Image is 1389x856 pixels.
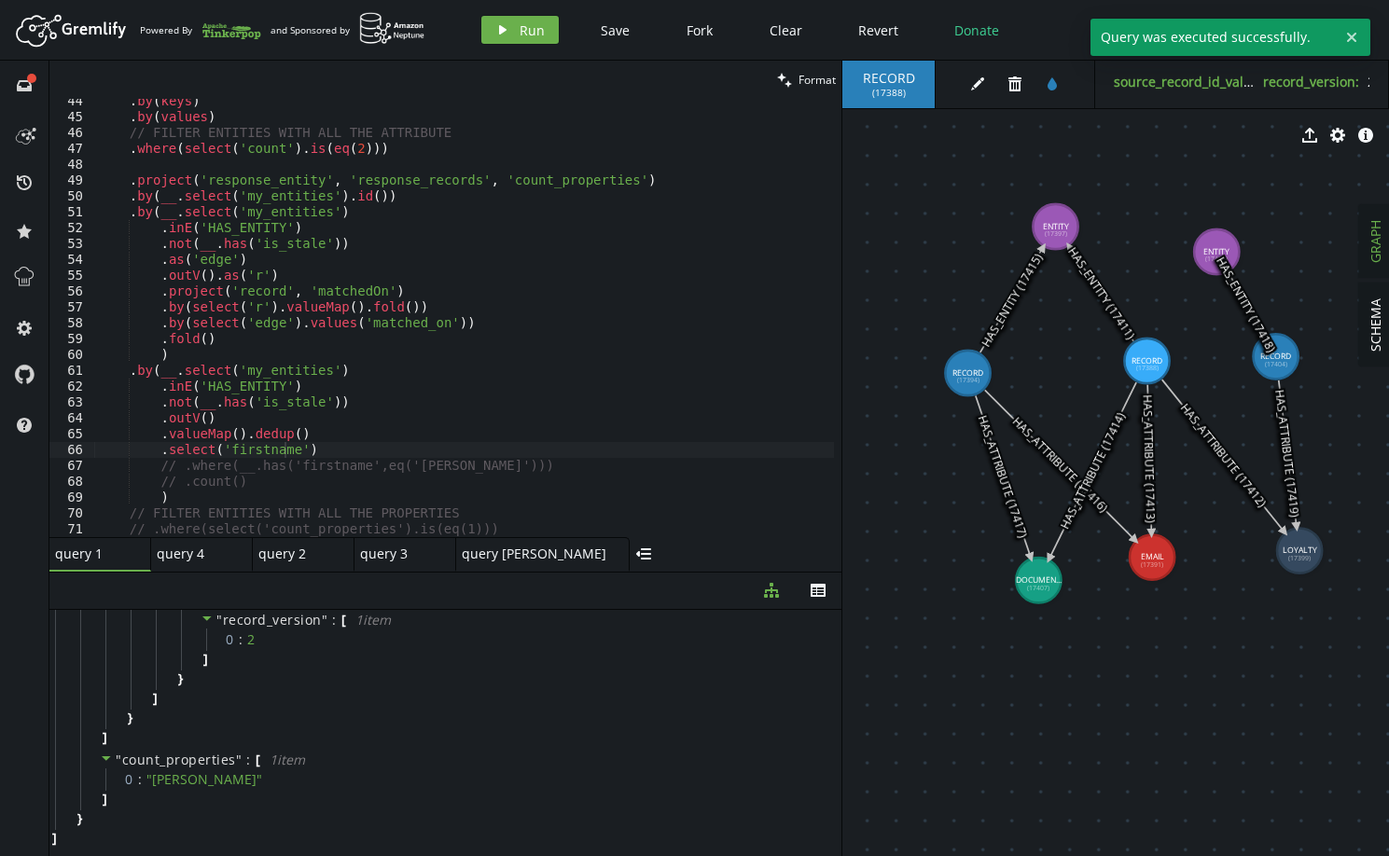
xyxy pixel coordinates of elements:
div: 56 [49,283,95,299]
tspan: RECORD [1261,351,1292,362]
div: 64 [49,410,95,426]
div: 65 [49,426,95,442]
div: 55 [49,268,95,283]
tspan: (17391) [1142,560,1164,569]
text: HAS_ATTRIBUTE (17413) [1140,394,1160,523]
div: 69 [49,490,95,505]
tspan: EMAIL [1141,551,1164,562]
tspan: RECORD [952,367,983,379]
span: 0 [226,631,247,648]
button: Run [481,16,559,44]
div: 68 [49,474,95,490]
tspan: RECORD [1132,355,1162,366]
tspan: ENTITY [1204,246,1230,257]
div: 44 [49,93,95,109]
div: 53 [49,236,95,252]
div: 47 [49,141,95,157]
div: 60 [49,347,95,363]
tspan: (17397) [1045,229,1067,238]
div: 70 [49,505,95,521]
span: query 2 [258,545,333,562]
span: SCHEMA [1366,298,1383,352]
span: " [216,611,223,628]
div: Powered By [140,14,261,47]
button: Format [771,61,841,99]
div: : [138,771,143,788]
button: Revert [844,16,912,44]
span: ] [49,830,57,847]
span: Format [799,72,836,88]
span: Revert [858,21,898,39]
div: 62 [49,379,95,394]
div: 67 [49,458,95,474]
span: 1 item [355,611,391,628]
div: 50 [49,188,95,204]
div: 48 [49,157,95,173]
span: : [332,612,337,628]
text: HAS_ATTRIBUTE (17419) [1272,389,1304,518]
span: query 4 [157,545,231,562]
span: } [75,810,82,827]
tspan: (17388) [1136,364,1159,372]
button: Sign In [1313,16,1375,44]
span: ( 17388 ) [872,87,906,99]
span: " [PERSON_NAME] " [146,770,262,788]
div: 54 [49,252,95,268]
div: 66 [49,442,95,458]
span: " [236,751,243,768]
button: Save [587,16,644,44]
span: 2 [1368,73,1375,90]
div: 46 [49,125,95,141]
tspan: ENTITY [1043,221,1069,232]
span: [ [341,612,346,628]
div: 61 [49,363,95,379]
div: 49 [49,173,95,188]
span: RECORD [861,70,916,87]
div: 71 [49,521,95,537]
div: 45 [49,109,95,125]
span: Clear [770,21,802,39]
span: query 3 [360,545,435,562]
span: ] [100,729,107,746]
span: query [PERSON_NAME] [462,545,608,562]
span: 0 [125,771,146,788]
tspan: (17402) [1206,255,1229,263]
span: record_version [223,611,322,628]
span: ] [201,651,208,668]
div: 51 [49,204,95,220]
span: } [175,670,183,687]
tspan: (17407) [1028,584,1050,592]
span: } [125,710,132,726]
span: count_properties [122,751,236,768]
label: source_record_id_value : [1114,73,1263,90]
tspan: (17394) [957,376,979,384]
div: 63 [49,394,95,410]
div: 59 [49,331,95,347]
div: 58 [49,315,95,331]
span: [ [256,752,260,768]
label: record_version : [1263,73,1359,90]
img: AWS Neptune [359,12,425,45]
tspan: LOYALTY [1283,545,1317,556]
span: Fork [687,21,713,39]
button: Donate [940,16,1013,44]
span: Save [601,21,630,39]
button: Fork [672,16,728,44]
tspan: (17399) [1289,554,1312,562]
span: Run [520,21,545,39]
span: GRAPH [1366,220,1383,263]
span: query 1 [55,545,130,562]
div: 57 [49,299,95,315]
div: 2 [247,631,255,648]
div: 52 [49,220,95,236]
tspan: (17404) [1265,360,1287,368]
span: ] [100,791,107,808]
span: ] [150,690,158,707]
span: : [246,752,251,768]
tspan: DOCUMEN... [1016,574,1062,586]
span: 1 item [270,751,305,768]
button: Clear [756,16,816,44]
span: Query was executed successfully. [1090,19,1338,56]
span: " [322,611,328,628]
div: : [239,631,243,648]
